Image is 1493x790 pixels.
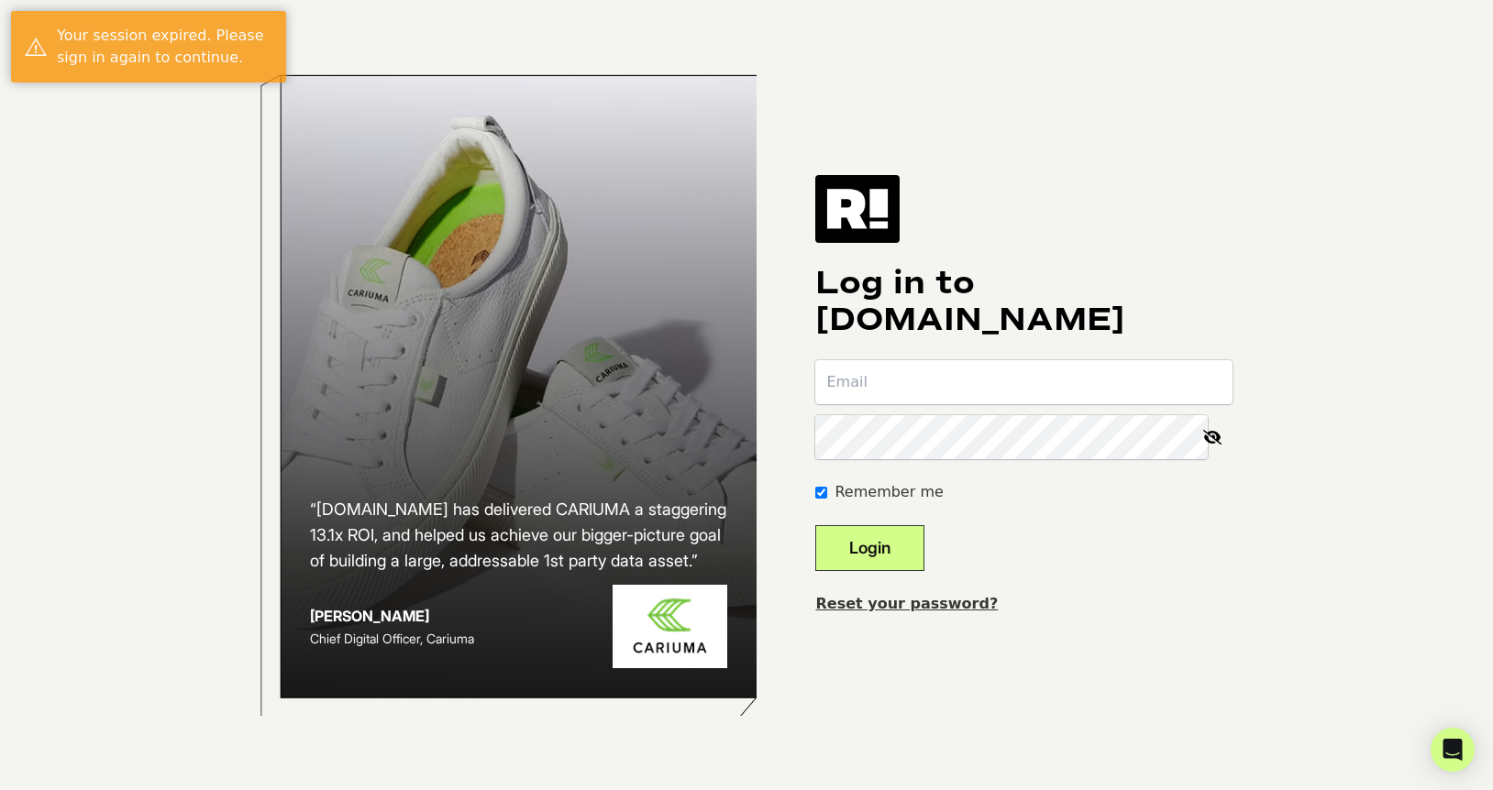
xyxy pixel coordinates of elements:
[815,360,1233,404] input: Email
[815,175,900,243] img: Retention.com
[835,481,943,503] label: Remember me
[57,25,272,69] div: Your session expired. Please sign in again to continue.
[310,631,474,646] span: Chief Digital Officer, Cariuma
[310,497,728,574] h2: “[DOMAIN_NAME] has delivered CARIUMA a staggering 13.1x ROI, and helped us achieve our bigger-pic...
[310,607,429,625] strong: [PERSON_NAME]
[815,525,924,571] button: Login
[815,595,998,612] a: Reset your password?
[815,265,1233,338] h1: Log in to [DOMAIN_NAME]
[1431,728,1475,772] div: Open Intercom Messenger
[613,585,727,668] img: Cariuma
